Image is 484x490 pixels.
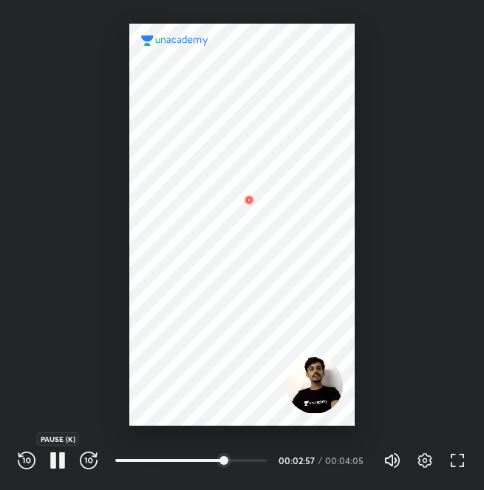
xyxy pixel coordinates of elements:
[141,35,209,46] img: logo.2a7e12a2.svg
[37,432,79,446] div: PAUSE (K)
[325,456,366,465] div: 00:04:05
[279,456,316,465] div: 00:02:57
[318,456,322,465] div: /
[240,191,258,209] img: wMgqJGBwKWe8AAAAABJRU5ErkJggg==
